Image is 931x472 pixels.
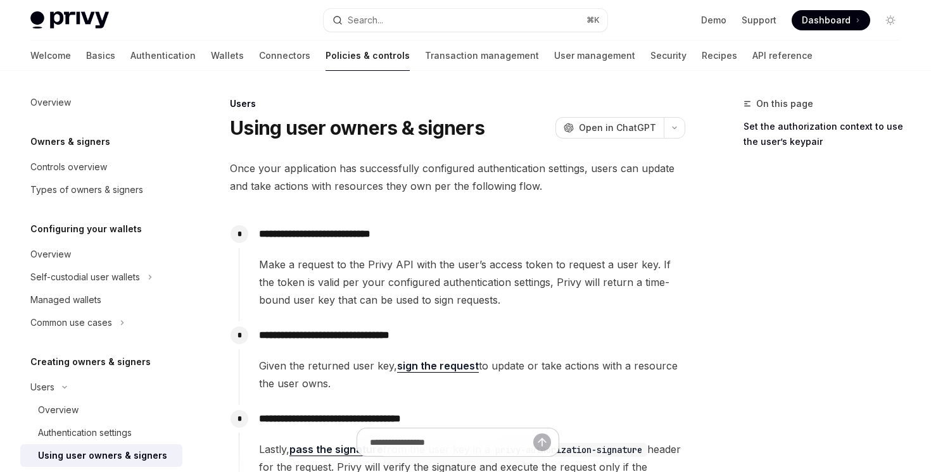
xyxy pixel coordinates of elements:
[20,421,182,444] a: Authentication settings
[533,433,551,451] button: Send message
[211,40,244,71] a: Wallets
[30,292,101,307] div: Managed wallets
[397,359,479,373] a: sign the request
[30,315,112,330] div: Common use cases
[259,40,310,71] a: Connectors
[20,243,182,266] a: Overview
[554,40,635,71] a: User management
[792,10,870,30] a: Dashboard
[30,380,54,395] div: Users
[38,448,167,463] div: Using user owners & signers
[38,402,79,418] div: Overview
[20,444,182,467] a: Using user owners & signers
[742,14,776,27] a: Support
[30,247,71,262] div: Overview
[20,156,182,178] a: Controls overview
[30,182,143,197] div: Types of owners & signers
[752,40,813,71] a: API reference
[744,116,911,152] a: Set the authorization context to use the user’s keypair
[348,13,383,28] div: Search...
[20,289,182,311] a: Managed wallets
[30,40,71,71] a: Welcome
[30,221,142,237] h5: Configuring your wallets
[702,40,737,71] a: Recipes
[20,178,182,201] a: Types of owners & signers
[259,256,685,309] span: Make a request to the Privy API with the user’s access token to request a user key. If the token ...
[650,40,687,71] a: Security
[259,357,685,392] span: Given the returned user key, to update or take actions with a resource the user owns.
[880,10,901,30] button: Toggle dark mode
[230,116,484,139] h1: Using user owners & signers
[86,40,115,71] a: Basics
[30,134,110,149] h5: Owners & signers
[579,121,656,134] span: Open in ChatGPT
[555,117,664,139] button: Open in ChatGPT
[326,40,410,71] a: Policies & controls
[230,159,685,195] span: Once your application has successfully configured authentication settings, users can update and t...
[324,9,607,32] button: Search...⌘K
[756,96,813,111] span: On this page
[30,11,109,29] img: light logo
[38,425,132,440] div: Authentication settings
[230,97,685,110] div: Users
[802,14,851,27] span: Dashboard
[130,40,196,71] a: Authentication
[30,159,107,175] div: Controls overview
[701,14,726,27] a: Demo
[586,15,600,25] span: ⌘ K
[425,40,539,71] a: Transaction management
[30,354,151,370] h5: Creating owners & signers
[30,270,140,285] div: Self-custodial user wallets
[20,399,182,421] a: Overview
[30,95,71,110] div: Overview
[20,91,182,114] a: Overview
